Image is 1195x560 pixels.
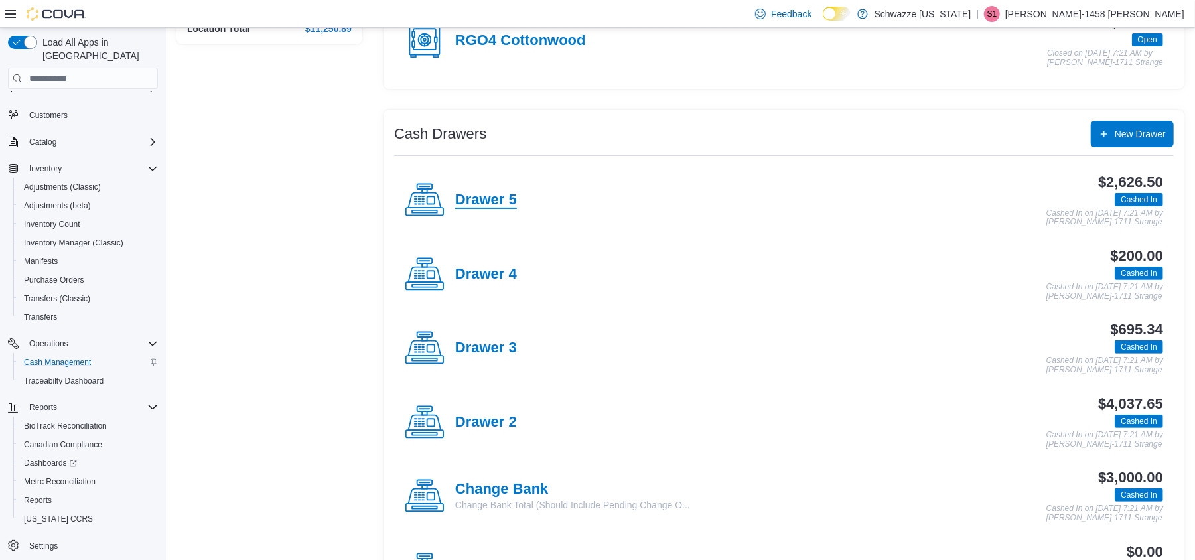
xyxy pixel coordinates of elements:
[13,178,163,196] button: Adjustments (Classic)
[29,338,68,349] span: Operations
[24,421,107,431] span: BioTrack Reconciliation
[24,537,158,554] span: Settings
[13,215,163,234] button: Inventory Count
[19,437,158,453] span: Canadian Compliance
[19,474,101,490] a: Metrc Reconciliation
[19,272,158,288] span: Purchase Orders
[1115,127,1166,141] span: New Drawer
[984,6,1000,22] div: Samantha-1458 Matthews
[24,336,158,352] span: Operations
[19,455,158,471] span: Dashboards
[13,472,163,491] button: Metrc Reconciliation
[24,376,104,386] span: Traceabilty Dashboard
[1121,415,1157,427] span: Cashed In
[19,373,158,389] span: Traceabilty Dashboard
[1115,415,1163,428] span: Cashed In
[1115,340,1163,354] span: Cashed In
[13,196,163,215] button: Adjustments (beta)
[29,541,58,551] span: Settings
[13,234,163,252] button: Inventory Manager (Classic)
[24,238,123,248] span: Inventory Manager (Classic)
[24,514,93,524] span: [US_STATE] CCRS
[24,495,52,506] span: Reports
[24,107,73,123] a: Customers
[29,163,62,174] span: Inventory
[24,399,158,415] span: Reports
[24,161,67,176] button: Inventory
[1121,194,1157,206] span: Cashed In
[455,266,517,283] h4: Drawer 4
[13,372,163,390] button: Traceabilty Dashboard
[19,235,129,251] a: Inventory Manager (Classic)
[1098,396,1163,412] h3: $4,037.65
[24,106,158,123] span: Customers
[1121,267,1157,279] span: Cashed In
[1046,283,1163,301] p: Cashed In on [DATE] 7:21 AM by [PERSON_NAME]-1711 Strange
[19,418,112,434] a: BioTrack Reconciliation
[1046,356,1163,374] p: Cashed In on [DATE] 7:21 AM by [PERSON_NAME]-1711 Strange
[24,439,102,450] span: Canadian Compliance
[24,293,90,304] span: Transfers (Classic)
[19,291,158,307] span: Transfers (Classic)
[455,192,517,209] h4: Drawer 5
[19,253,158,269] span: Manifests
[19,474,158,490] span: Metrc Reconciliation
[24,134,158,150] span: Catalog
[19,216,158,232] span: Inventory Count
[24,182,101,192] span: Adjustments (Classic)
[24,200,91,211] span: Adjustments (beta)
[455,481,690,498] h4: Change Bank
[3,159,163,178] button: Inventory
[1091,121,1174,147] button: New Drawer
[1115,267,1163,280] span: Cashed In
[24,538,63,554] a: Settings
[987,6,997,22] span: S1
[19,354,96,370] a: Cash Management
[1132,33,1163,46] span: Open
[24,161,158,176] span: Inventory
[24,476,96,487] span: Metrc Reconciliation
[1047,49,1163,67] p: Closed on [DATE] 7:21 AM by [PERSON_NAME]-1711 Strange
[37,36,158,62] span: Load All Apps in [GEOGRAPHIC_DATA]
[19,198,158,214] span: Adjustments (beta)
[24,458,77,468] span: Dashboards
[1121,489,1157,501] span: Cashed In
[13,252,163,271] button: Manifests
[24,219,80,230] span: Inventory Count
[19,253,63,269] a: Manifests
[1005,6,1184,22] p: [PERSON_NAME]-1458 [PERSON_NAME]
[1046,504,1163,522] p: Cashed In on [DATE] 7:21 AM by [PERSON_NAME]-1711 Strange
[24,275,84,285] span: Purchase Orders
[24,336,74,352] button: Operations
[19,437,107,453] a: Canadian Compliance
[455,414,517,431] h4: Drawer 2
[394,126,486,142] h3: Cash Drawers
[13,454,163,472] a: Dashboards
[19,272,90,288] a: Purchase Orders
[13,435,163,454] button: Canadian Compliance
[19,198,96,214] a: Adjustments (beta)
[3,398,163,417] button: Reports
[19,309,62,325] a: Transfers
[13,417,163,435] button: BioTrack Reconciliation
[24,357,91,368] span: Cash Management
[19,354,158,370] span: Cash Management
[1127,544,1163,560] h3: $0.00
[3,536,163,555] button: Settings
[13,491,163,510] button: Reports
[455,33,586,50] h4: RGO4 Cottonwood
[19,216,86,232] a: Inventory Count
[455,340,517,357] h4: Drawer 3
[3,334,163,353] button: Operations
[19,373,109,389] a: Traceabilty Dashboard
[29,137,56,147] span: Catalog
[29,110,68,121] span: Customers
[13,271,163,289] button: Purchase Orders
[1121,341,1157,353] span: Cashed In
[771,7,811,21] span: Feedback
[1098,175,1163,190] h3: $2,626.50
[1115,488,1163,502] span: Cashed In
[1046,209,1163,227] p: Cashed In on [DATE] 7:21 AM by [PERSON_NAME]-1711 Strange
[19,492,57,508] a: Reports
[305,23,352,34] h4: $11,250.89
